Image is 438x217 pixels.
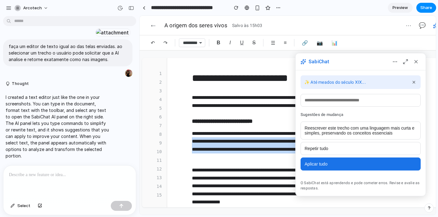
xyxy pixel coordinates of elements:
button: U [97,22,108,32]
div: 5 [7,89,22,95]
a: Preview [388,3,413,13]
span: Preview [392,5,408,11]
div: 10 [7,133,22,139]
button: Select [7,201,33,211]
button: ← [7,4,20,15]
div: 6 [7,98,22,104]
button: Repetir tudo [161,126,281,139]
u: U [101,24,104,30]
div: 2 [7,63,22,69]
button: Aplicar tudo [161,142,281,155]
button: 📊 [188,22,202,32]
button: S [109,22,120,32]
p: Sugestões de mudança [161,96,281,102]
button: 📷 [173,22,187,32]
button: 🔗 [158,22,172,32]
p: faça um editor de texto igual ao das telas enviadas. ao selecionar um trecho o usuário pode solic... [9,43,127,63]
em: I [90,24,91,30]
p: O SabiChat está aprendendo e pode cometer erros. Revise e avalie as respostas. [161,165,281,175]
div: 13 [7,159,22,165]
strong: B [77,24,81,30]
span: SabiChat [169,43,190,49]
div: ✨ Até meados do século XIX... [165,63,271,69]
button: ☰ [128,22,139,32]
div: 15 [7,176,22,182]
button: × [271,63,277,69]
div: 7 [7,107,22,113]
span: Share [420,5,432,11]
s: S [113,24,116,30]
div: 14 [7,167,22,174]
div: 1 [7,55,22,61]
span: arcotech [23,5,42,11]
button: I [86,22,96,32]
button: Reescrever este trecho com uma linguagem mais curta e simples, preservando os conceitos essenciais [161,106,281,124]
button: arcotech [12,3,51,13]
div: 4 [7,81,22,87]
button: ↶ [7,22,19,32]
button: 💬 [277,4,288,15]
button: ⋯ [264,4,274,15]
button: ≡ [141,22,151,32]
div: 11 [7,141,22,148]
p: I created a text editor just like the one in your screenshots. You can type in the document, form... [6,94,109,159]
div: 9 [7,124,22,130]
div: 12 [7,150,22,156]
button: ↷ [20,22,32,32]
h1: A origem dos seres vivos [25,7,88,13]
div: 3 [7,72,22,78]
span: Salvo às 15h03 [93,7,123,13]
span: Select [17,203,30,209]
div: 8 [7,115,22,122]
button: Share [416,3,436,13]
button: B [73,22,85,32]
